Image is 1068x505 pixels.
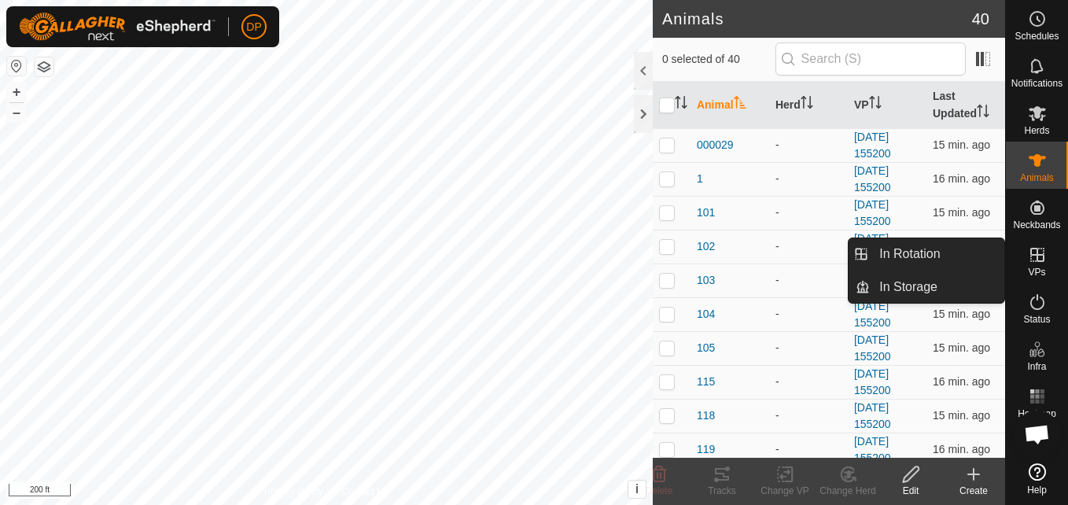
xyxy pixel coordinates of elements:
[775,42,966,76] input: Search (S)
[1015,31,1059,41] span: Schedules
[1024,126,1049,135] span: Herds
[1027,362,1046,371] span: Infra
[697,306,715,323] span: 104
[933,375,990,388] span: Sep 2, 2025, 3:08 PM
[697,137,734,153] span: 000029
[1027,485,1047,495] span: Help
[697,374,715,390] span: 115
[1020,173,1054,182] span: Animals
[662,9,972,28] h2: Animals
[775,171,842,187] div: -
[697,407,715,424] span: 118
[7,57,26,76] button: Reset Map
[697,441,715,458] span: 119
[19,13,215,41] img: Gallagher Logo
[879,278,937,297] span: In Storage
[7,83,26,101] button: +
[1023,315,1050,324] span: Status
[854,131,891,160] a: [DATE] 155200
[1011,79,1062,88] span: Notifications
[942,484,1005,498] div: Create
[933,443,990,455] span: Sep 2, 2025, 3:08 PM
[854,164,891,194] a: [DATE] 155200
[933,172,990,185] span: Sep 2, 2025, 3:08 PM
[849,238,1004,270] li: In Rotation
[775,374,842,390] div: -
[1006,457,1068,501] a: Help
[697,205,715,221] span: 101
[662,51,775,68] span: 0 selected of 40
[675,98,687,111] p-sorticon: Activate to sort
[854,367,891,396] a: [DATE] 155200
[775,238,842,255] div: -
[775,272,842,289] div: -
[246,19,261,35] span: DP
[342,485,389,499] a: Contact Us
[775,407,842,424] div: -
[775,306,842,323] div: -
[1018,409,1056,418] span: Heatmap
[848,82,926,129] th: VP
[697,340,715,356] span: 105
[628,481,646,498] button: i
[854,198,891,227] a: [DATE] 155200
[933,409,990,422] span: Sep 2, 2025, 3:08 PM
[1028,267,1045,277] span: VPs
[933,308,990,320] span: Sep 2, 2025, 3:08 PM
[635,482,639,496] span: i
[801,98,813,111] p-sorticon: Activate to sort
[870,271,1004,303] a: In Storage
[1013,220,1060,230] span: Neckbands
[879,245,940,264] span: In Rotation
[933,206,990,219] span: Sep 2, 2025, 3:08 PM
[854,334,891,363] a: [DATE] 155200
[870,238,1004,270] a: In Rotation
[933,138,990,151] span: Sep 2, 2025, 3:08 PM
[869,98,882,111] p-sorticon: Activate to sort
[972,7,989,31] span: 40
[933,341,990,354] span: Sep 2, 2025, 3:08 PM
[775,340,842,356] div: -
[926,82,1005,129] th: Last Updated
[854,401,891,430] a: [DATE] 155200
[879,484,942,498] div: Edit
[734,98,746,111] p-sorticon: Activate to sort
[7,103,26,122] button: –
[264,485,323,499] a: Privacy Policy
[1014,411,1061,458] a: Open chat
[697,272,715,289] span: 103
[775,441,842,458] div: -
[697,171,703,187] span: 1
[977,107,989,120] p-sorticon: Activate to sort
[769,82,848,129] th: Herd
[854,300,891,329] a: [DATE] 155200
[691,82,769,129] th: Animal
[775,137,842,153] div: -
[35,57,53,76] button: Map Layers
[854,435,891,464] a: [DATE] 155200
[691,484,753,498] div: Tracks
[854,232,891,261] a: [DATE] 155200
[849,271,1004,303] li: In Storage
[775,205,842,221] div: -
[697,238,715,255] span: 102
[816,484,879,498] div: Change Herd
[753,484,816,498] div: Change VP
[646,485,673,496] span: Delete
